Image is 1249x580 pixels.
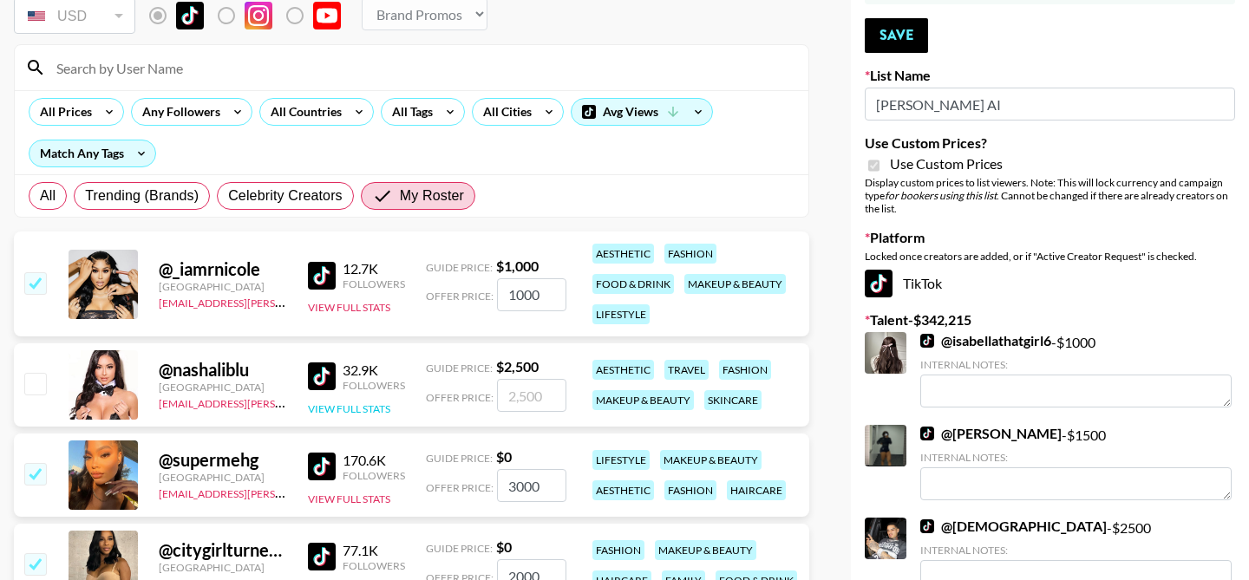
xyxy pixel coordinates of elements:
[159,449,287,471] div: @ supermehg
[176,2,204,29] img: TikTok
[308,362,336,390] img: TikTok
[592,450,650,470] div: lifestyle
[660,450,762,470] div: makeup & beauty
[159,381,287,394] div: [GEOGRAPHIC_DATA]
[865,229,1235,246] label: Platform
[343,362,405,379] div: 32.9K
[40,186,56,206] span: All
[343,452,405,469] div: 170.6K
[572,99,712,125] div: Avg Views
[159,484,415,500] a: [EMAIL_ADDRESS][PERSON_NAME][DOMAIN_NAME]
[920,544,1232,557] div: Internal Notes:
[920,451,1232,464] div: Internal Notes:
[592,274,674,294] div: food & drink
[592,540,644,560] div: fashion
[85,186,199,206] span: Trending (Brands)
[159,293,415,310] a: [EMAIL_ADDRESS][PERSON_NAME][DOMAIN_NAME]
[664,480,716,500] div: fashion
[343,559,405,572] div: Followers
[159,258,287,280] div: @ _iamrnicole
[159,280,287,293] div: [GEOGRAPHIC_DATA]
[496,358,539,375] strong: $ 2,500
[159,394,415,410] a: [EMAIL_ADDRESS][PERSON_NAME][DOMAIN_NAME]
[592,304,650,324] div: lifestyle
[592,390,694,410] div: makeup & beauty
[865,270,1235,297] div: TikTok
[865,176,1235,215] div: Display custom prices to list viewers. Note: This will lock currency and campaign type . Cannot b...
[920,358,1232,371] div: Internal Notes:
[497,469,566,502] input: 0
[343,379,405,392] div: Followers
[655,540,756,560] div: makeup & beauty
[920,427,934,440] img: TikTok
[308,492,390,505] button: View Full Stats
[400,186,464,206] span: My Roster
[592,360,654,380] div: aesthetic
[132,99,224,125] div: Any Followers
[496,448,512,465] strong: $ 0
[159,471,287,484] div: [GEOGRAPHIC_DATA]
[426,362,493,375] span: Guide Price:
[920,334,934,348] img: TikTok
[719,360,771,380] div: fashion
[46,54,798,81] input: Search by User Name
[308,262,336,290] img: TikTok
[592,244,654,264] div: aesthetic
[920,425,1232,500] div: - $ 1500
[343,542,405,559] div: 77.1K
[592,480,654,500] div: aesthetic
[17,1,132,31] div: USD
[473,99,535,125] div: All Cities
[308,453,336,480] img: TikTok
[426,261,493,274] span: Guide Price:
[664,244,716,264] div: fashion
[920,518,1107,535] a: @[DEMOGRAPHIC_DATA]
[426,391,494,404] span: Offer Price:
[704,390,762,410] div: skincare
[865,67,1235,84] label: List Name
[684,274,786,294] div: makeup & beauty
[865,311,1235,329] label: Talent - $ 342,215
[159,359,287,381] div: @ nashaliblu
[885,189,997,202] em: for bookers using this list
[920,519,934,533] img: TikTok
[308,301,390,314] button: View Full Stats
[159,561,287,574] div: [GEOGRAPHIC_DATA]
[497,278,566,311] input: 1,000
[920,332,1232,407] div: - $ 1000
[426,481,494,494] span: Offer Price:
[664,360,709,380] div: travel
[260,99,345,125] div: All Countries
[29,140,155,166] div: Match Any Tags
[865,270,893,297] img: TikTok
[727,480,786,500] div: haircare
[426,452,493,465] span: Guide Price:
[245,2,272,29] img: Instagram
[29,99,95,125] div: All Prices
[426,542,493,555] span: Guide Price:
[496,257,539,274] strong: $ 1,000
[308,402,390,415] button: View Full Stats
[343,469,405,482] div: Followers
[865,18,928,53] button: Save
[382,99,436,125] div: All Tags
[496,538,512,555] strong: $ 0
[890,155,1003,173] span: Use Custom Prices
[426,290,494,303] span: Offer Price:
[865,134,1235,152] label: Use Custom Prices?
[313,2,341,29] img: YouTube
[308,543,336,570] img: TikTok
[865,250,1235,263] div: Locked once creators are added, or if "Active Creator Request" is checked.
[343,260,405,277] div: 12.7K
[343,277,405,290] div: Followers
[497,379,566,412] input: 2,500
[159,539,287,561] div: @ citygirlturnedmom
[920,425,1062,442] a: @[PERSON_NAME]
[228,186,343,206] span: Celebrity Creators
[920,332,1051,349] a: @isabellathatgirl6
